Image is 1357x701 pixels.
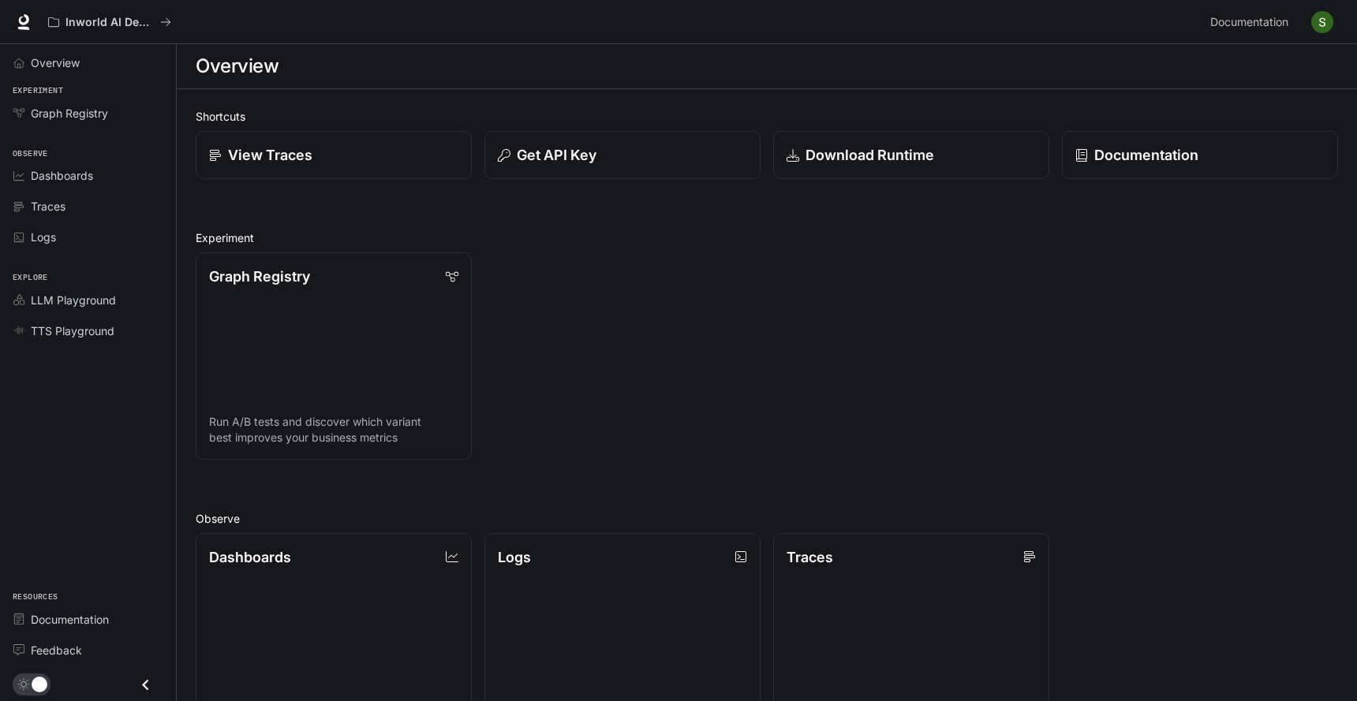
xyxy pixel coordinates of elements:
span: Overview [31,54,80,71]
a: TTS Playground [6,317,170,345]
p: Dashboards [209,546,291,568]
p: Get API Key [517,144,596,166]
a: LLM Playground [6,286,170,314]
button: Close drawer [128,669,163,701]
button: User avatar [1307,6,1338,38]
a: Graph RegistryRun A/B tests and discover which variant best improves your business metrics [196,252,472,460]
p: Traces [787,546,833,568]
span: Traces [31,198,65,214]
a: Documentation [1062,131,1338,179]
span: Graph Registry [31,105,108,121]
a: Dashboards [6,162,170,189]
h2: Observe [196,510,1338,527]
span: Documentation [1210,13,1288,32]
p: View Traces [228,144,312,166]
a: Documentation [6,606,170,633]
a: Overview [6,49,170,76]
a: View Traces [196,131,472,179]
p: Documentation [1094,144,1198,166]
a: Download Runtime [773,131,1049,179]
span: LLM Playground [31,292,116,308]
span: TTS Playground [31,323,114,339]
a: Documentation [1204,6,1300,38]
a: Graph Registry [6,99,170,127]
p: Run A/B tests and discover which variant best improves your business metrics [209,414,458,446]
h2: Shortcuts [196,108,1338,125]
span: Dashboards [31,167,93,184]
span: Documentation [31,611,109,628]
img: User avatar [1311,11,1333,33]
h2: Experiment [196,229,1338,246]
span: Dark mode toggle [32,675,47,692]
p: Inworld AI Demos [65,16,154,29]
span: Feedback [31,642,82,658]
a: Traces [6,192,170,220]
button: Get API Key [484,131,761,179]
p: Download Runtime [806,144,934,166]
a: Logs [6,223,170,251]
h1: Overview [196,50,279,82]
a: Feedback [6,636,170,664]
span: Logs [31,229,56,245]
p: Logs [498,546,531,568]
p: Graph Registry [209,266,310,287]
button: All workspaces [41,6,178,38]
